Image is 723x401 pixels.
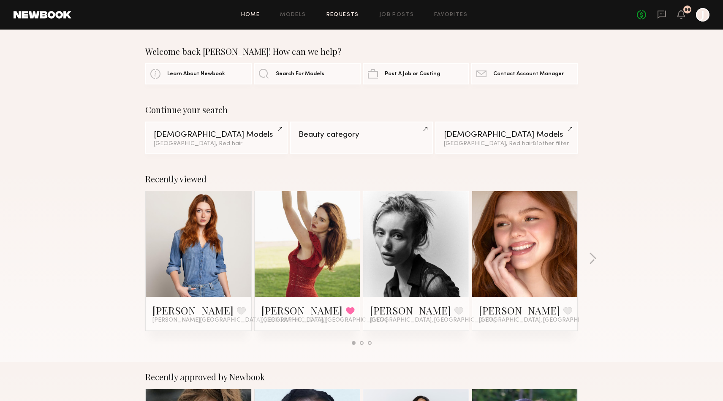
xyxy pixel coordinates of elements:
[145,122,288,154] a: [DEMOGRAPHIC_DATA] Models[GEOGRAPHIC_DATA], Red hair
[370,317,496,324] span: [GEOGRAPHIC_DATA], [GEOGRAPHIC_DATA]
[493,71,564,77] span: Contact Account Manager
[280,12,306,18] a: Models
[685,8,690,12] div: 99
[379,12,414,18] a: Job Posts
[145,372,578,382] div: Recently approved by Newbook
[152,317,326,324] span: [PERSON_NAME][GEOGRAPHIC_DATA], [GEOGRAPHIC_DATA]
[154,131,279,139] div: [DEMOGRAPHIC_DATA] Models
[261,317,387,324] span: [GEOGRAPHIC_DATA], [GEOGRAPHIC_DATA]
[276,71,324,77] span: Search For Models
[435,122,578,154] a: [DEMOGRAPHIC_DATA] Models[GEOGRAPHIC_DATA], Red hair&1other filter
[254,63,360,84] a: Search For Models
[696,8,709,22] a: J
[326,12,359,18] a: Requests
[434,12,468,18] a: Favorites
[533,141,569,146] span: & 1 other filter
[370,303,451,317] a: [PERSON_NAME]
[444,141,569,147] div: [GEOGRAPHIC_DATA], Red hair
[145,105,578,115] div: Continue your search
[145,46,578,57] div: Welcome back [PERSON_NAME]! How can we help?
[154,141,279,147] div: [GEOGRAPHIC_DATA], Red hair
[479,303,560,317] a: [PERSON_NAME]
[471,63,578,84] a: Contact Account Manager
[299,131,424,139] div: Beauty category
[167,71,225,77] span: Learn About Newbook
[479,317,605,324] span: [GEOGRAPHIC_DATA], [GEOGRAPHIC_DATA]
[241,12,260,18] a: Home
[152,303,234,317] a: [PERSON_NAME]
[145,63,252,84] a: Learn About Newbook
[444,131,569,139] div: [DEMOGRAPHIC_DATA] Models
[261,303,342,317] a: [PERSON_NAME]
[290,122,432,154] a: Beauty category
[145,174,578,184] div: Recently viewed
[385,71,440,77] span: Post A Job or Casting
[363,63,469,84] a: Post A Job or Casting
